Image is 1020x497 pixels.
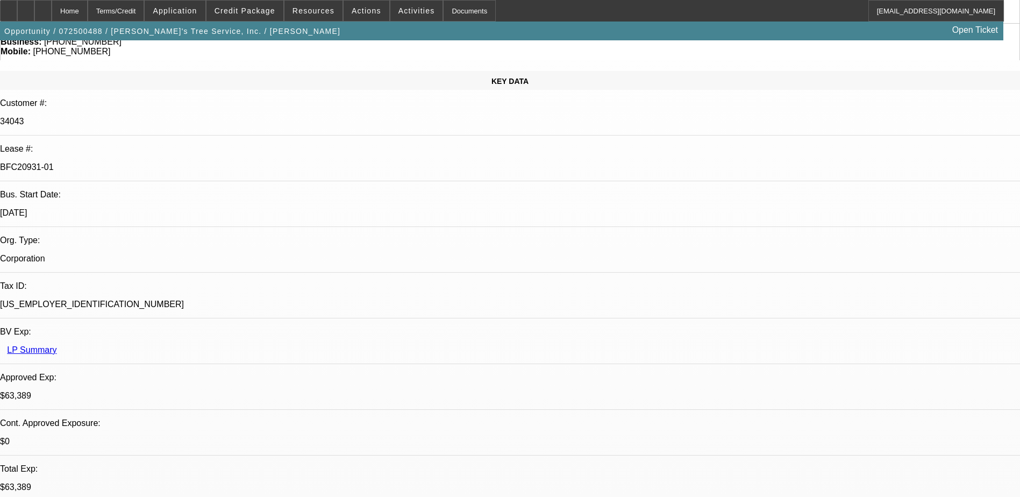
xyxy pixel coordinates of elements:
[491,77,529,86] span: KEY DATA
[352,6,381,15] span: Actions
[145,1,205,21] button: Application
[206,1,283,21] button: Credit Package
[4,27,340,35] span: Opportunity / 072500488 / [PERSON_NAME]'s Tree Service, Inc. / [PERSON_NAME]
[344,1,389,21] button: Actions
[293,6,334,15] span: Resources
[215,6,275,15] span: Credit Package
[33,47,110,56] span: [PHONE_NUMBER]
[153,6,197,15] span: Application
[398,6,435,15] span: Activities
[390,1,443,21] button: Activities
[284,1,343,21] button: Resources
[948,21,1002,39] a: Open Ticket
[7,345,56,354] a: LP Summary
[1,47,31,56] strong: Mobile:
